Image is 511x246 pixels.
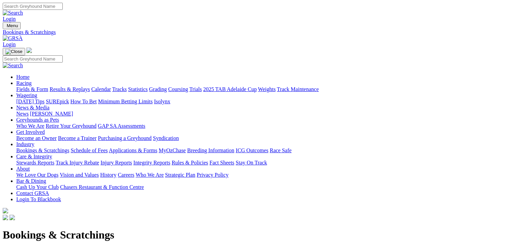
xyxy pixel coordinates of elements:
[277,86,319,92] a: Track Maintenance
[60,184,144,190] a: Chasers Restaurant & Function Centre
[3,29,508,35] a: Bookings & Scratchings
[236,147,268,153] a: ICG Outcomes
[16,105,50,110] a: News & Media
[16,74,30,80] a: Home
[118,172,134,178] a: Careers
[56,160,99,165] a: Track Injury Rebate
[16,86,48,92] a: Fields & Form
[210,160,234,165] a: Fact Sheets
[16,111,508,117] div: News & Media
[270,147,291,153] a: Race Safe
[159,147,186,153] a: MyOzChase
[3,48,25,55] button: Toggle navigation
[172,160,208,165] a: Rules & Policies
[3,3,63,10] input: Search
[16,86,508,92] div: Racing
[26,48,32,53] img: logo-grsa-white.png
[16,99,508,105] div: Wagering
[16,147,69,153] a: Bookings & Scratchings
[98,123,145,129] a: GAP SA Assessments
[71,99,97,104] a: How To Bet
[3,22,21,29] button: Toggle navigation
[58,135,97,141] a: Become a Trainer
[46,99,69,104] a: SUREpick
[112,86,127,92] a: Tracks
[30,111,73,117] a: [PERSON_NAME]
[16,184,59,190] a: Cash Up Your Club
[16,160,508,166] div: Care & Integrity
[16,80,32,86] a: Racing
[3,35,23,41] img: GRSA
[165,172,195,178] a: Strategic Plan
[16,184,508,190] div: Bar & Dining
[100,172,116,178] a: History
[16,99,44,104] a: [DATE] Tips
[3,10,23,16] img: Search
[16,178,46,184] a: Bar & Dining
[133,160,170,165] a: Integrity Reports
[153,135,179,141] a: Syndication
[16,129,45,135] a: Get Involved
[3,215,8,220] img: facebook.svg
[16,123,44,129] a: Who We Are
[203,86,257,92] a: 2025 TAB Adelaide Cup
[3,229,508,241] h1: Bookings & Scratchings
[16,111,28,117] a: News
[60,172,99,178] a: Vision and Values
[3,63,23,69] img: Search
[16,135,508,141] div: Get Involved
[128,86,148,92] a: Statistics
[100,160,132,165] a: Injury Reports
[109,147,157,153] a: Applications & Forms
[16,172,58,178] a: We Love Our Dogs
[9,215,15,220] img: twitter.svg
[3,55,63,63] input: Search
[5,49,22,54] img: Close
[91,86,111,92] a: Calendar
[98,135,152,141] a: Purchasing a Greyhound
[16,141,34,147] a: Industry
[16,135,57,141] a: Become an Owner
[3,41,16,47] a: Login
[16,160,54,165] a: Stewards Reports
[258,86,276,92] a: Weights
[16,123,508,129] div: Greyhounds as Pets
[189,86,202,92] a: Trials
[136,172,164,178] a: Who We Are
[154,99,170,104] a: Isolynx
[168,86,188,92] a: Coursing
[16,92,37,98] a: Wagering
[16,190,49,196] a: Contact GRSA
[7,23,18,28] span: Menu
[50,86,90,92] a: Results & Replays
[16,147,508,154] div: Industry
[16,154,52,159] a: Care & Integrity
[3,16,16,22] a: Login
[149,86,167,92] a: Grading
[236,160,267,165] a: Stay On Track
[16,196,61,202] a: Login To Blackbook
[187,147,234,153] a: Breeding Information
[16,117,59,123] a: Greyhounds as Pets
[71,147,107,153] a: Schedule of Fees
[16,172,508,178] div: About
[98,99,153,104] a: Minimum Betting Limits
[16,166,30,172] a: About
[46,123,97,129] a: Retire Your Greyhound
[3,208,8,213] img: logo-grsa-white.png
[197,172,229,178] a: Privacy Policy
